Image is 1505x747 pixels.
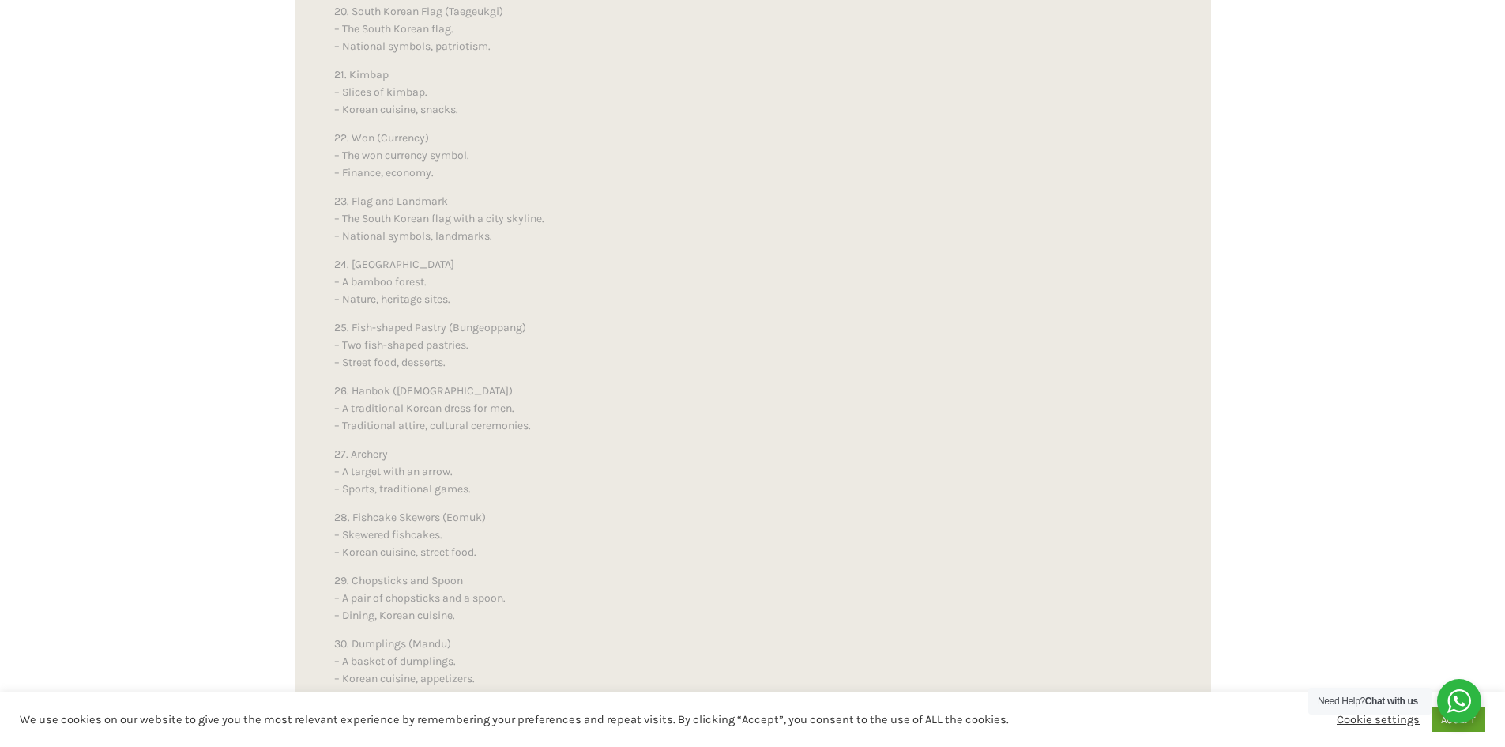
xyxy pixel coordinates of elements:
p: 22. Won (Currency) – The won currency symbol. – Finance, economy. [334,130,1172,182]
a: Cookie settings [1337,713,1420,727]
p: 20. South Korean Flag (Taegeukgi) – The South Korean flag. – National symbols, patriotism. [334,3,1172,55]
strong: Chat with us [1365,696,1418,707]
a: ACCEPT [1432,707,1485,732]
p: 23. Flag and Landmark – The South Korean flag with a city skyline. – National symbols, landmarks. [334,193,1172,245]
p: 21. Kimbap – Slices of kimbap. – Korean cuisine, snacks. [334,66,1172,119]
div: We use cookies on our website to give you the most relevant experience by remembering your prefer... [20,713,1046,727]
p: 27. Archery – A target with an arrow. – Sports, traditional games. [334,446,1172,498]
p: 29. Chopsticks and Spoon – A pair of chopsticks and a spoon. – Dining, Korean cuisine. [334,572,1172,624]
p: 24. [GEOGRAPHIC_DATA] – A bamboo forest. – Nature, heritage sites. [334,256,1172,308]
span: Need Help? [1318,696,1418,707]
p: 28. Fishcake Skewers (Eomuk) – Skewered fishcakes. – Korean cuisine, street food. [334,509,1172,561]
p: 30. Dumplings (Mandu) – A basket of dumplings. – Korean cuisine, appetizers. [334,636,1172,688]
p: 26. Hanbok ([DEMOGRAPHIC_DATA]) – A traditional Korean dress for men. – Traditional attire, cultu... [334,383,1172,435]
p: 25. Fish-shaped Pastry (Bungeoppang) – Two fish-shaped pastries. – Street food, desserts. [334,319,1172,372]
